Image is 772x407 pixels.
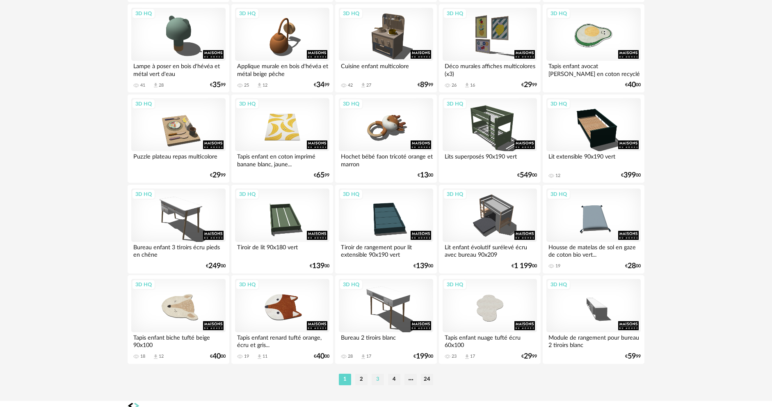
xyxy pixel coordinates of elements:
div: 16 [470,83,475,88]
div: 3D HQ [235,279,259,290]
a: 3D HQ Hochet bébé faon tricoté orange et marron €1300 [335,94,437,183]
a: 3D HQ Bureau enfant 3 tiroirs écru pieds en chêne €24900 [128,185,229,274]
div: Tapis enfant renard tufté orange, écru et gris... [235,332,329,349]
div: € 99 [210,172,226,178]
div: Tapis enfant avocat [PERSON_NAME] en coton recyclé 92x116 [546,61,641,77]
div: Lit enfant évolutif surélevé écru avec bureau 90x209 [443,242,537,258]
div: 12 [159,354,164,359]
div: € 00 [517,172,537,178]
div: Housse de matelas de sol en gaze de coton bio vert... [546,242,641,258]
div: 3D HQ [547,8,571,19]
div: Applique murale en bois d'hévéa et métal beige pêche [235,61,329,77]
div: € 00 [625,82,641,88]
div: € 99 [314,172,329,178]
a: 3D HQ Applique murale en bois d'hévéa et métal beige pêche 25 Download icon 12 €3499 [231,4,333,93]
span: 40 [628,82,636,88]
div: Lits superposés 90x190 vert [443,151,537,168]
span: Download icon [256,82,263,88]
div: Tiroir de lit 90x180 vert [235,242,329,258]
div: 3D HQ [443,189,467,200]
div: € 00 [206,263,226,269]
span: 399 [624,172,636,178]
span: 29 [524,82,532,88]
div: € 99 [314,82,329,88]
span: 59 [628,354,636,359]
a: 3D HQ Tapis enfant biche tufté beige 90x100 18 Download icon 12 €4000 [128,275,229,364]
div: 3D HQ [132,189,155,200]
div: Cuisine enfant multicolore [339,61,433,77]
a: 3D HQ Tapis enfant en coton imprimé banane blanc, jaune... €6599 [231,94,333,183]
div: Hochet bébé faon tricoté orange et marron [339,151,433,168]
div: 27 [366,83,371,88]
div: 3D HQ [235,189,259,200]
div: Puzzle plateau repas multicolore [131,151,226,168]
div: 19 [244,354,249,359]
li: 24 [421,374,433,385]
div: € 00 [310,263,329,269]
li: 4 [388,374,400,385]
li: 1 [339,374,351,385]
span: Download icon [153,82,159,88]
div: 3D HQ [547,189,571,200]
span: 13 [420,172,428,178]
div: € 00 [314,354,329,359]
span: 1 199 [514,263,532,269]
div: € 00 [413,263,433,269]
span: Download icon [464,82,470,88]
div: Bureau enfant 3 tiroirs écru pieds en chêne [131,242,226,258]
span: Download icon [256,354,263,360]
div: Déco murales affiches multicolores (x3) [443,61,537,77]
li: 3 [372,374,384,385]
div: Bureau 2 tiroirs blanc [339,332,433,349]
a: 3D HQ Tapis enfant renard tufté orange, écru et gris... 19 Download icon 11 €4000 [231,275,333,364]
span: 249 [208,263,221,269]
div: € 99 [625,354,641,359]
div: 17 [366,354,371,359]
a: 3D HQ Lits superposés 90x190 vert €54900 [439,94,541,183]
div: 3D HQ [443,99,467,109]
span: 29 [212,172,221,178]
li: 2 [355,374,368,385]
div: 3D HQ [132,99,155,109]
a: 3D HQ Lampe à poser en bois d'hévéa et métal vert d'eau 41 Download icon 28 €3599 [128,4,229,93]
div: 19 [555,263,560,269]
span: 40 [316,354,324,359]
a: 3D HQ Déco murales affiches multicolores (x3) 26 Download icon 16 €2999 [439,4,541,93]
div: 3D HQ [339,8,363,19]
div: 26 [452,83,457,88]
a: 3D HQ Cuisine enfant multicolore 42 Download icon 27 €8999 [335,4,437,93]
div: € 99 [418,82,433,88]
div: 12 [263,83,267,88]
div: 12 [555,173,560,179]
a: 3D HQ Puzzle plateau repas multicolore €2999 [128,94,229,183]
div: 3D HQ [132,279,155,290]
span: 549 [520,172,532,178]
div: 3D HQ [547,279,571,290]
div: 3D HQ [547,99,571,109]
div: Lit extensible 90x190 vert [546,151,641,168]
a: 3D HQ Tapis enfant nuage tufté écru 60x100 23 Download icon 17 €2999 [439,275,541,364]
div: € 00 [512,263,537,269]
div: Tiroir de rangement pour lit extensible 90x190 vert [339,242,433,258]
span: 89 [420,82,428,88]
span: Download icon [360,354,366,360]
div: 3D HQ [443,8,467,19]
a: 3D HQ Tapis enfant avocat [PERSON_NAME] en coton recyclé 92x116 €4000 [543,4,644,93]
div: 11 [263,354,267,359]
a: 3D HQ Tiroir de lit 90x180 vert €13900 [231,185,333,274]
div: € 00 [210,354,226,359]
span: Download icon [153,354,159,360]
a: 3D HQ Bureau 2 tiroirs blanc 28 Download icon 17 €19900 [335,275,437,364]
div: € 99 [521,82,537,88]
div: 3D HQ [443,279,467,290]
span: Download icon [464,354,470,360]
span: 40 [212,354,221,359]
div: Tapis enfant nuage tufté écru 60x100 [443,332,537,349]
div: 41 [140,83,145,88]
div: 3D HQ [132,8,155,19]
div: 28 [159,83,164,88]
a: 3D HQ Tiroir de rangement pour lit extensible 90x190 vert €13900 [335,185,437,274]
div: € 00 [625,263,641,269]
div: 18 [140,354,145,359]
div: € 00 [621,172,641,178]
